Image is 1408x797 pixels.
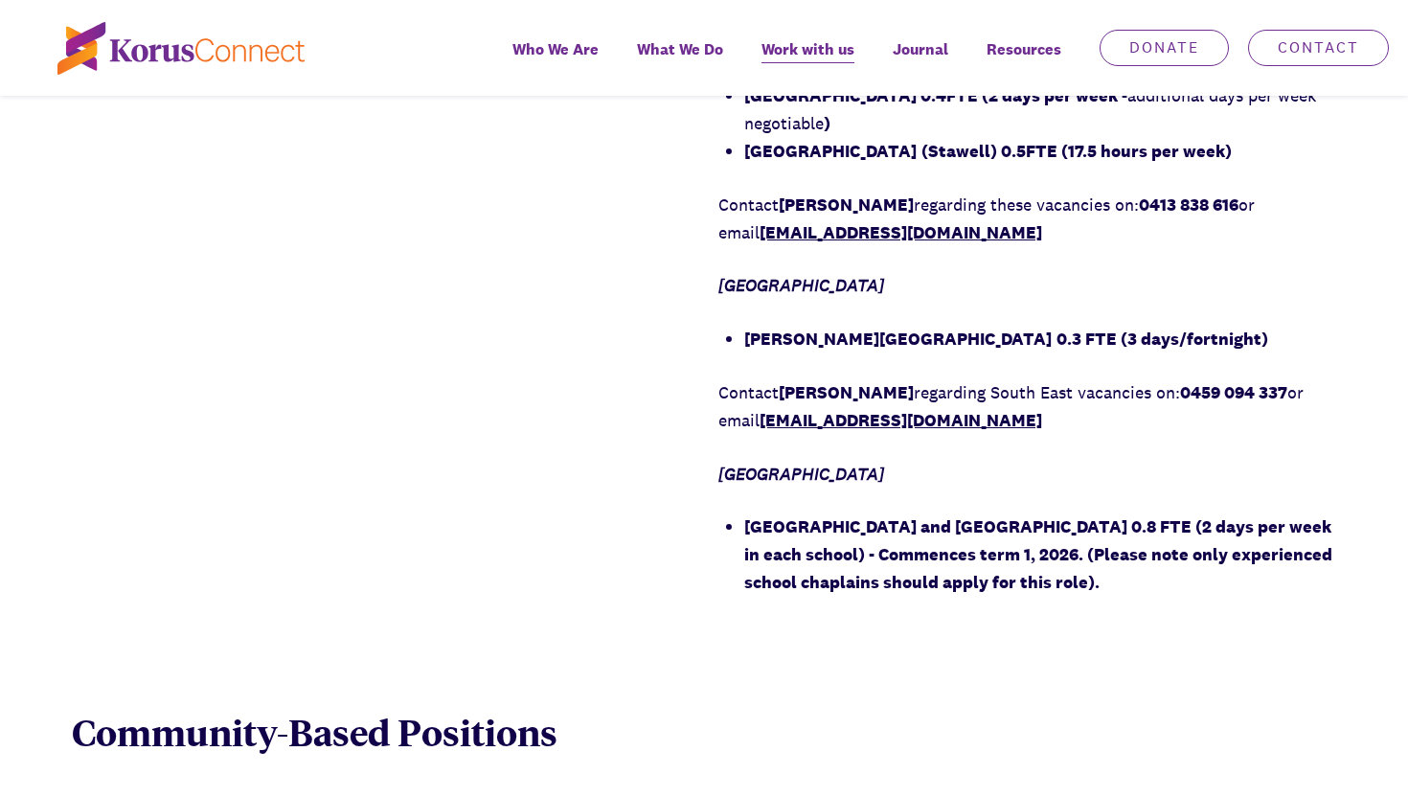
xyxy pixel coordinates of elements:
a: [EMAIL_ADDRESS][DOMAIN_NAME] [760,221,1042,243]
span: Journal [893,35,948,63]
strong: [GEOGRAPHIC_DATA] [744,140,917,162]
span: Who We Are [512,35,599,63]
a: Donate [1100,30,1229,66]
li: additional days per week negotiable [744,82,1336,138]
p: Contact regarding these vacancies on: or email [718,192,1336,247]
strong: 0413 838 616 [1139,194,1238,216]
a: [EMAIL_ADDRESS][DOMAIN_NAME] [760,409,1042,431]
em: [GEOGRAPHIC_DATA] [718,463,884,485]
strong: [PERSON_NAME][GEOGRAPHIC_DATA] [744,328,1052,350]
strong: (Stawell) 0.5FTE (17.5 hours per week) [921,140,1232,162]
a: Journal [874,27,967,96]
strong: 0.3 FTE (3 days/fortnight) [1056,328,1268,350]
a: Work with us [742,27,874,96]
em: [GEOGRAPHIC_DATA] [718,274,884,296]
span: Work with us [761,35,854,63]
strong: [PERSON_NAME] [779,194,914,216]
span: What We Do [637,35,723,63]
div: Resources [967,27,1080,96]
a: What We Do [618,27,742,96]
p: Contact regarding South East vacancies on: or email [718,379,1336,435]
a: Who We Are [493,27,618,96]
p: Community-Based Positions [72,709,1013,755]
a: Contact [1248,30,1389,66]
strong: 0459 094 337 [1180,381,1287,403]
img: korus-connect%2Fc5177985-88d5-491d-9cd7-4a1febad1357_logo.svg [57,22,305,75]
strong: ) [824,112,830,134]
strong: [PERSON_NAME] [779,381,914,403]
strong: [GEOGRAPHIC_DATA] and [GEOGRAPHIC_DATA] 0.8 FTE (2 days per week in each school) - Commences term... [744,515,1332,593]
